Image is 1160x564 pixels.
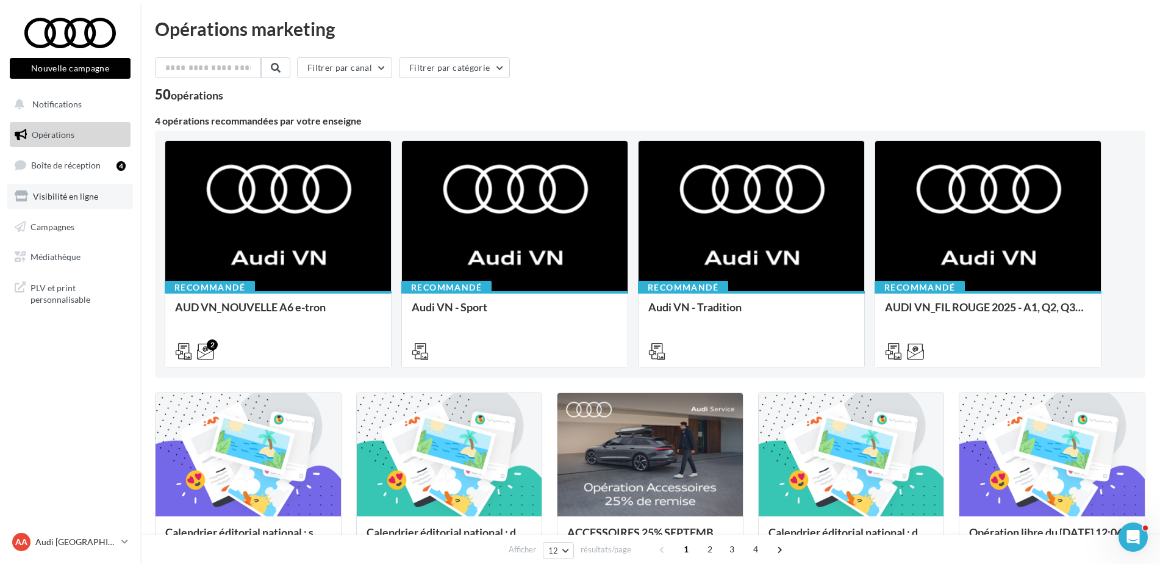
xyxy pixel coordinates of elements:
span: Campagnes [30,221,74,231]
span: 4 [746,540,765,559]
a: Campagnes [7,214,133,240]
span: AA [15,536,27,548]
span: 3 [722,540,742,559]
div: Recommandé [401,281,492,294]
div: opérations [171,90,223,101]
button: 12 [543,542,574,559]
span: PLV et print personnalisable [30,280,126,306]
span: Médiathèque [30,251,81,262]
button: Nouvelle campagne [10,58,131,79]
div: Recommandé [638,281,728,294]
a: PLV et print personnalisable [7,275,133,311]
span: Afficher [509,544,536,555]
div: 2 [207,339,218,350]
span: résultats/page [581,544,631,555]
div: Calendrier éditorial national : du 02.09 au 09.09 [768,526,934,551]
div: Audi VN - Sport [412,301,618,325]
a: Visibilité en ligne [7,184,133,209]
div: Calendrier éditorial national : semaine du 08.09 au 14.09 [165,526,331,551]
div: 50 [155,88,223,101]
span: Notifications [32,99,82,109]
span: Visibilité en ligne [33,191,98,201]
span: 12 [548,546,559,555]
span: Opérations [32,129,74,140]
div: ACCESSOIRES 25% SEPTEMBRE - AUDI SERVICE [567,526,733,551]
div: Calendrier éditorial national : du 02.09 au 15.09 [367,526,532,551]
a: Opérations [7,122,133,148]
span: 2 [700,540,720,559]
button: Filtrer par canal [297,57,392,78]
a: AA Audi [GEOGRAPHIC_DATA] [10,530,131,554]
div: Recommandé [875,281,965,294]
span: 1 [676,540,696,559]
div: 4 opérations recommandées par votre enseigne [155,116,1145,126]
div: Opérations marketing [155,20,1145,38]
div: Recommandé [165,281,255,294]
span: Boîte de réception [31,160,101,170]
p: Audi [GEOGRAPHIC_DATA] [35,536,116,548]
div: 4 [116,161,126,171]
div: Audi VN - Tradition [648,301,854,325]
div: Opération libre du [DATE] 12:06 [969,526,1135,551]
div: AUD VN_NOUVELLE A6 e-tron [175,301,381,325]
div: AUDI VN_FIL ROUGE 2025 - A1, Q2, Q3, Q5 et Q4 e-tron [885,301,1091,325]
a: Médiathèque [7,244,133,270]
button: Filtrer par catégorie [399,57,510,78]
a: Boîte de réception4 [7,152,133,178]
button: Notifications [7,92,128,117]
iframe: Intercom live chat [1119,522,1148,552]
